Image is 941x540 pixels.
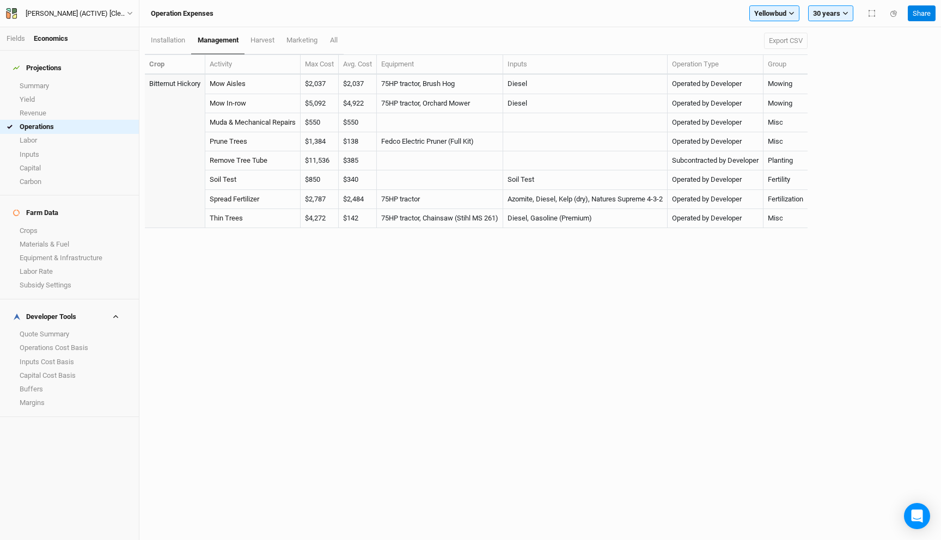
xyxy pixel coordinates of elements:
[301,190,339,209] td: $2,787
[339,113,377,132] td: $550
[503,75,668,94] td: Diesel
[13,208,58,217] div: Farm Data
[330,36,338,44] span: All
[210,156,267,164] a: Remove Tree Tube
[763,132,808,151] td: Misc
[754,8,786,19] span: Yellowbud
[210,79,246,88] a: Mow Aisles
[7,306,132,328] h4: Developer Tools
[210,137,247,145] a: Prune Trees
[145,55,205,75] th: Crop
[151,36,185,44] span: installation
[339,170,377,189] td: $340
[210,118,296,126] a: Muda & Mechanical Repairs
[26,8,127,19] div: [PERSON_NAME] (ACTIVE) [Cleaned up OpEx]
[763,75,808,94] td: Mowing
[301,55,339,75] th: Max Cost
[763,94,808,113] td: Mowing
[763,170,808,189] td: Fertility
[339,94,377,113] td: $4,922
[301,94,339,113] td: $5,092
[301,151,339,170] td: $11,536
[668,190,763,209] td: Operated by Developer
[668,113,763,132] td: Operated by Developer
[7,34,25,42] a: Fields
[377,55,503,75] th: Equipment
[503,190,668,209] td: Azomite, Diesel, Kelp (dry), Natures Supreme 4-3-2
[339,55,377,75] th: Avg. Cost
[198,36,239,44] span: management
[377,94,503,113] td: 75HP tractor, Orchard Mower
[339,151,377,170] td: $385
[668,209,763,228] td: Operated by Developer
[749,5,799,22] button: Yellowbud
[377,75,503,94] td: 75HP tractor, Brush Hog
[763,209,808,228] td: Misc
[503,209,668,228] td: Diesel, Gasoline (Premium)
[668,55,763,75] th: Operation Type
[151,9,213,18] h3: Operation Expenses
[301,113,339,132] td: $550
[339,190,377,209] td: $2,484
[763,190,808,209] td: Fertilization
[339,132,377,151] td: $138
[210,99,246,107] a: Mow In-row
[250,36,274,44] span: harvest
[13,312,76,321] div: Developer Tools
[503,94,668,113] td: Diesel
[339,209,377,228] td: $142
[763,55,808,75] th: Group
[301,209,339,228] td: $4,272
[503,55,668,75] th: Inputs
[26,8,127,19] div: Warehime (ACTIVE) [Cleaned up OpEx]
[503,170,668,189] td: Soil Test
[377,209,503,228] td: 75HP tractor, Chainsaw (Stihl MS 261)
[210,214,243,222] a: Thin Trees
[205,55,301,75] th: Activity
[34,34,68,44] div: Economics
[377,132,503,151] td: Fedco Electric Pruner (Full Kit)
[908,5,936,22] button: Share
[301,75,339,94] td: $2,037
[668,75,763,94] td: Operated by Developer
[210,175,236,183] a: Soil Test
[301,170,339,189] td: $850
[668,94,763,113] td: Operated by Developer
[763,113,808,132] td: Misc
[668,170,763,189] td: Operated by Developer
[904,503,930,529] div: Open Intercom Messenger
[13,64,62,72] div: Projections
[5,8,133,20] button: [PERSON_NAME] (ACTIVE) [Cleaned up OpEx]
[286,36,317,44] span: marketing
[668,151,763,170] td: Subcontracted by Developer
[210,195,259,203] a: Spread Fertilizer
[764,33,808,49] button: Export CSV
[763,151,808,170] td: Planting
[808,5,853,22] button: 30 years
[301,132,339,151] td: $1,384
[145,75,205,94] td: Bitternut Hickory
[668,132,763,151] td: Operated by Developer
[339,75,377,94] td: $2,037
[377,190,503,209] td: 75HP tractor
